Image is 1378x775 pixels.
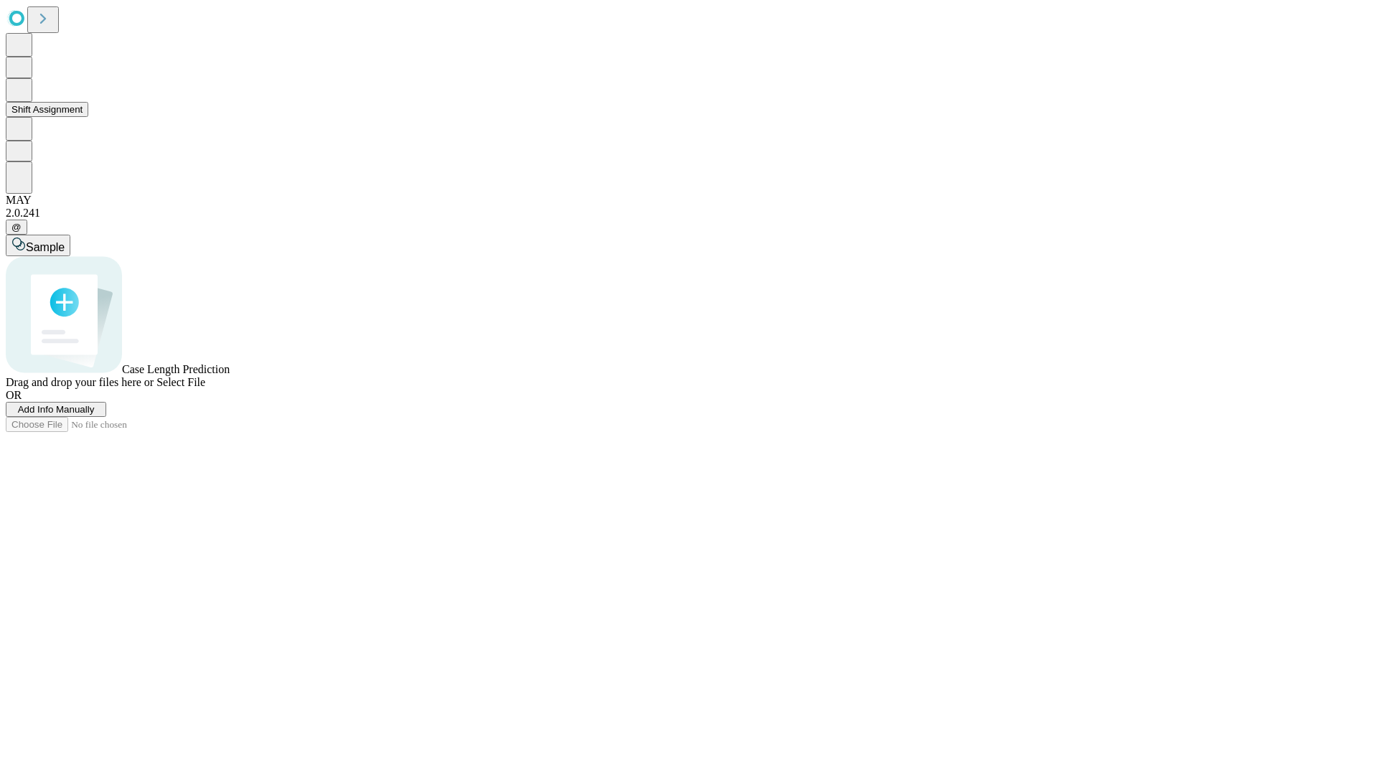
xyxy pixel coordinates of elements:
[6,102,88,117] button: Shift Assignment
[6,235,70,256] button: Sample
[6,207,1372,220] div: 2.0.241
[6,389,22,401] span: OR
[18,404,95,415] span: Add Info Manually
[11,222,22,232] span: @
[6,194,1372,207] div: MAY
[156,376,205,388] span: Select File
[122,363,230,375] span: Case Length Prediction
[6,402,106,417] button: Add Info Manually
[6,220,27,235] button: @
[26,241,65,253] span: Sample
[6,376,154,388] span: Drag and drop your files here or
